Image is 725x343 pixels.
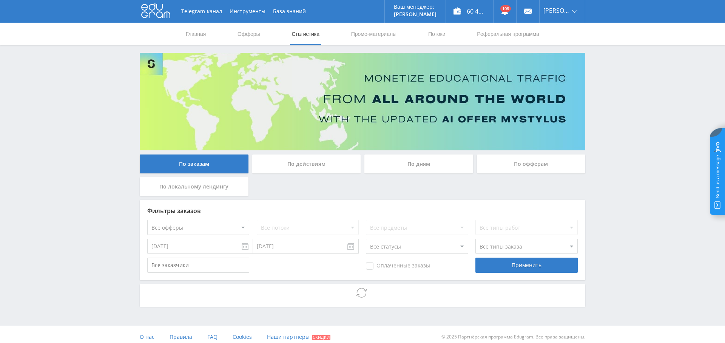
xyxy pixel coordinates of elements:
[475,258,577,273] div: Применить
[267,333,310,340] span: Наши партнеры
[364,155,473,173] div: По дням
[185,23,207,45] a: Главная
[237,23,261,45] a: Офферы
[233,333,252,340] span: Cookies
[394,4,437,10] p: Ваш менеджер:
[252,155,361,173] div: По действиям
[476,23,540,45] a: Реферальная программа
[427,23,446,45] a: Потоки
[140,333,154,340] span: О нас
[291,23,320,45] a: Статистика
[394,11,437,17] p: [PERSON_NAME]
[140,155,248,173] div: По заказам
[312,335,330,340] span: Скидки
[140,53,585,150] img: Banner
[366,262,430,270] span: Оплаченные заказы
[147,258,249,273] input: Все заказчики
[140,177,248,196] div: По локальному лендингу
[350,23,397,45] a: Промо-материалы
[543,8,570,14] span: [PERSON_NAME]
[147,207,578,214] div: Фильтры заказов
[477,155,586,173] div: По офферам
[170,333,192,340] span: Правила
[207,333,217,340] span: FAQ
